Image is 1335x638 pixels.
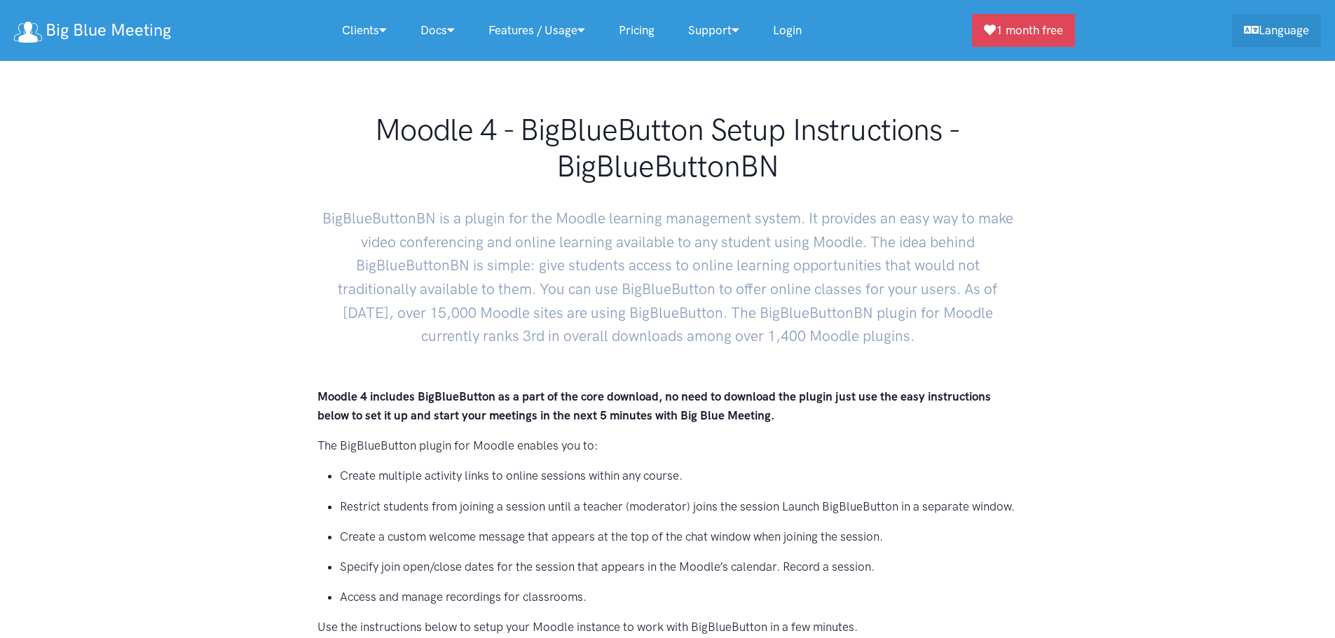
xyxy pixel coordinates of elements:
a: Clients [325,15,404,46]
a: Support [671,15,756,46]
p: Restrict students from joining a session until a teacher (moderator) joins the session Launch Big... [340,497,1018,516]
p: Access and manage recordings for classrooms. [340,588,1018,606]
p: Create multiple activity links to online sessions within any course. [340,466,1018,485]
p: The BigBlueButton plugin for Moodle enables you to: [317,436,1018,455]
a: Big Blue Meeting [14,15,171,46]
h1: Moodle 4 - BigBlueButton Setup Instructions - BigBlueButtonBN [317,112,1018,184]
a: 1 month free [972,14,1075,47]
a: Pricing [602,15,671,46]
strong: Moodle 4 includes BigBlueButton as a part of the core download, no need to download the plugin ju... [317,389,991,422]
a: Login [756,15,819,46]
p: Specify join open/close dates for the session that appears in the Moodle’s calendar. Record a ses... [340,557,1018,576]
a: Features / Usage [472,15,602,46]
p: Create a custom welcome message that appears at the top of the chat window when joining the session. [340,527,1018,546]
img: logo [14,22,42,43]
a: Language [1232,14,1321,47]
p: BigBlueButtonBN is a plugin for the Moodle learning management system. It provides an easy way to... [317,195,1018,348]
a: Docs [404,15,472,46]
p: Use the instructions below to setup your Moodle instance to work with BigBlueButton in a few minu... [317,618,1018,637]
